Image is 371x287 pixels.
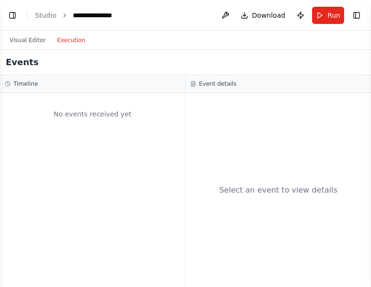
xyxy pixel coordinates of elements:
button: Visual Editor [4,34,51,46]
button: Execution [51,34,91,46]
button: Run [312,7,344,24]
h3: Timeline [13,80,38,88]
button: Show right sidebar [350,9,363,22]
span: Download [252,11,286,20]
button: Download [237,7,290,24]
div: No events received yet [5,98,180,130]
span: Run [327,11,340,20]
h3: Event details [199,80,236,88]
h2: Events [6,56,38,69]
div: Select an event to view details [219,184,337,196]
button: Show left sidebar [6,9,19,22]
a: Studio [35,11,57,19]
nav: breadcrumb [35,11,120,20]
